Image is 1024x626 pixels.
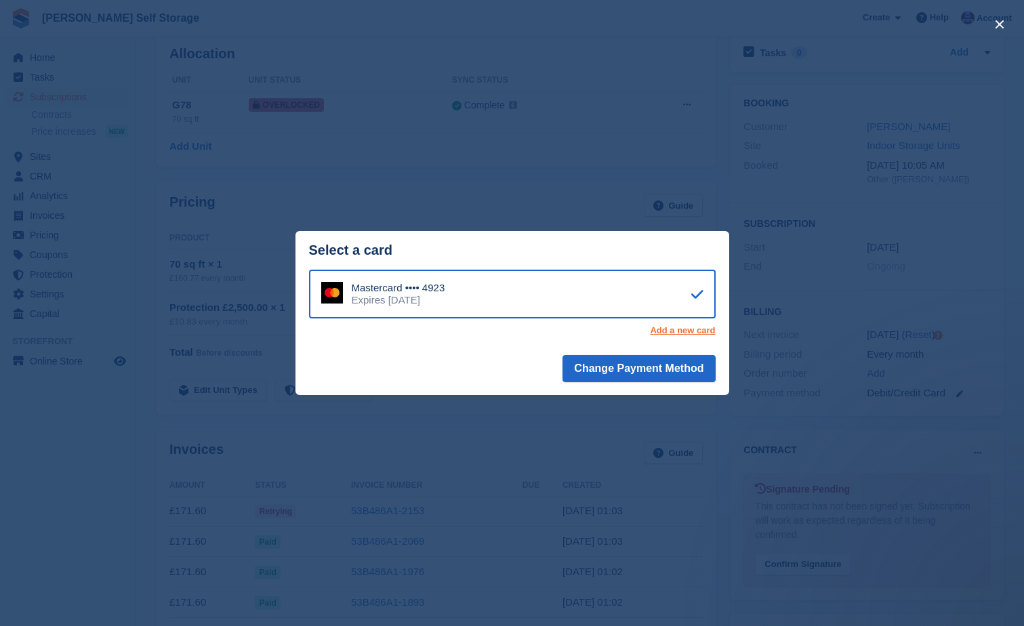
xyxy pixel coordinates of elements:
a: Add a new card [650,325,715,336]
img: Mastercard Logo [321,282,343,304]
button: Change Payment Method [562,355,715,382]
div: Expires [DATE] [352,294,445,306]
div: Mastercard •••• 4923 [352,282,445,294]
div: Select a card [309,243,716,258]
button: close [989,14,1010,35]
